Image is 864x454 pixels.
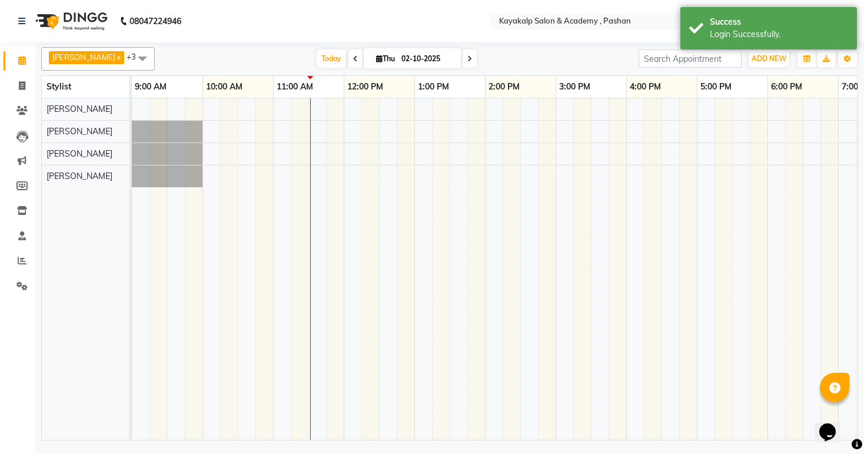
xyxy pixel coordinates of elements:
[129,5,181,38] b: 08047224946
[815,407,852,442] iframe: chat widget
[52,52,115,62] span: [PERSON_NAME]
[317,49,346,68] span: Today
[203,78,245,95] a: 10:00 AM
[115,52,121,62] a: x
[274,78,316,95] a: 11:00 AM
[556,78,593,95] a: 3:00 PM
[639,49,742,68] input: Search Appointment
[768,78,805,95] a: 6:00 PM
[710,28,848,41] div: Login Successfully.
[46,81,71,92] span: Stylist
[46,171,112,181] span: [PERSON_NAME]
[127,52,145,61] span: +3
[415,78,452,95] a: 1:00 PM
[46,126,112,137] span: [PERSON_NAME]
[30,5,111,38] img: logo
[627,78,664,95] a: 4:00 PM
[749,51,789,67] button: ADD NEW
[752,54,786,63] span: ADD NEW
[486,78,523,95] a: 2:00 PM
[46,148,112,159] span: [PERSON_NAME]
[373,54,398,63] span: Thu
[697,78,735,95] a: 5:00 PM
[46,104,112,114] span: [PERSON_NAME]
[398,50,457,68] input: 2025-10-02
[710,16,848,28] div: Success
[132,78,170,95] a: 9:00 AM
[344,78,386,95] a: 12:00 PM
